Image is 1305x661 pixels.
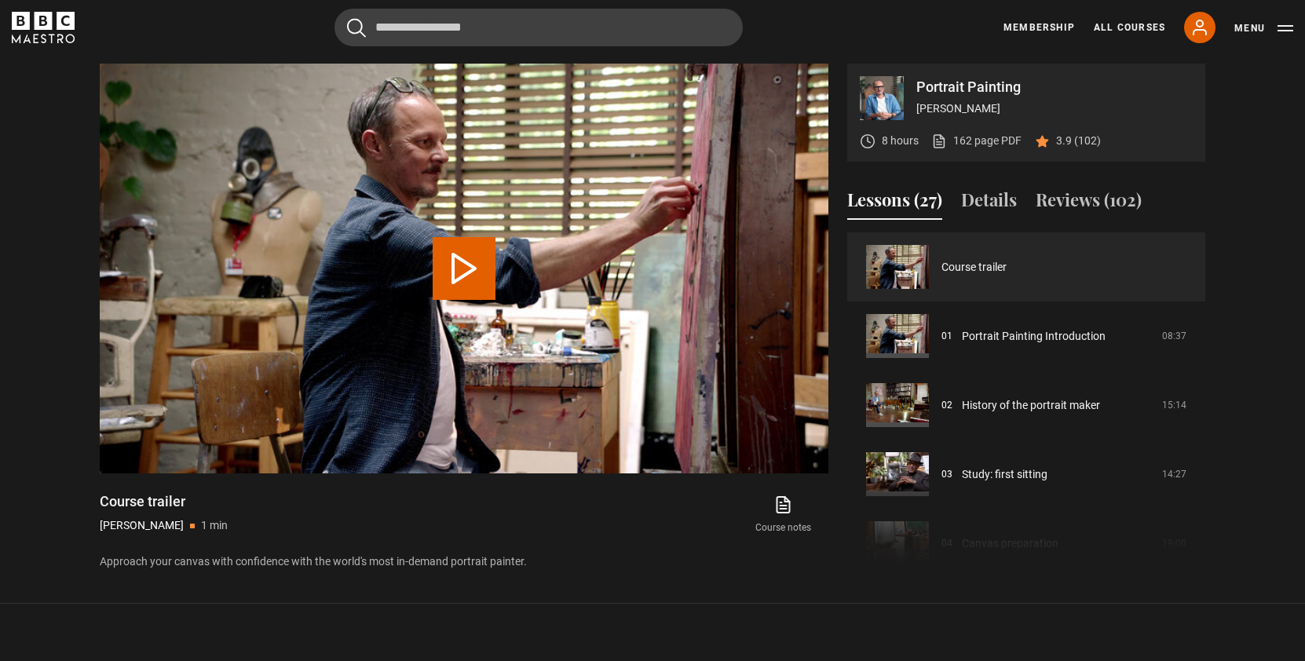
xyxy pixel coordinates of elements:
a: Membership [1003,20,1075,35]
a: Portrait Painting Introduction [962,328,1106,345]
a: History of the portrait maker [962,397,1100,414]
p: Portrait Painting [916,80,1193,94]
a: Course notes [739,492,828,538]
button: Details [961,187,1017,220]
p: 3.9 (102) [1056,133,1101,149]
input: Search [334,9,743,46]
h1: Course trailer [100,492,228,511]
button: Play Video [433,237,495,300]
a: 162 page PDF [931,133,1022,149]
p: Approach your canvas with confidence with the world's most in-demand portrait painter. [100,553,828,570]
a: Course trailer [941,259,1007,276]
button: Toggle navigation [1234,20,1293,36]
p: [PERSON_NAME] [916,100,1193,117]
a: Study: first sitting [962,466,1047,483]
svg: BBC Maestro [12,12,75,43]
p: 1 min [201,517,228,534]
p: [PERSON_NAME] [100,517,184,534]
button: Lessons (27) [847,187,942,220]
a: All Courses [1094,20,1165,35]
button: Submit the search query [347,18,366,38]
button: Reviews (102) [1036,187,1142,220]
p: 8 hours [882,133,919,149]
video-js: Video Player [100,64,828,473]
